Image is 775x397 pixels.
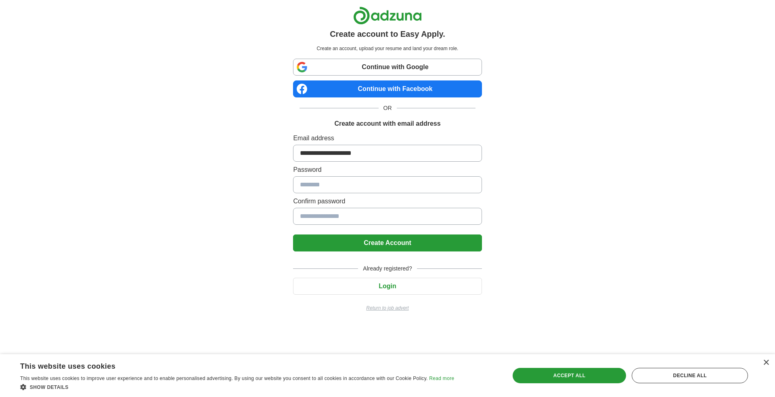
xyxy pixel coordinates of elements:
a: Login [293,283,482,289]
h1: Create account to Easy Apply. [330,28,445,40]
label: Email address [293,133,482,143]
span: Show details [30,384,69,390]
a: Continue with Facebook [293,80,482,97]
h1: Create account with email address [334,119,440,129]
div: This website uses cookies [20,359,434,371]
p: Create an account, upload your resume and land your dream role. [295,45,480,52]
span: OR [379,104,397,112]
button: Create Account [293,234,482,251]
a: Read more, opens a new window [429,376,454,381]
span: Already registered? [358,264,417,273]
span: This website uses cookies to improve user experience and to enable personalised advertising. By u... [20,376,428,381]
div: Show details [20,383,454,391]
a: Return to job advert [293,304,482,312]
a: Continue with Google [293,59,482,76]
div: Decline all [632,368,748,383]
button: Login [293,278,482,295]
img: Adzuna logo [353,6,422,25]
label: Confirm password [293,196,482,206]
div: Close [763,360,769,366]
div: Accept all [513,368,626,383]
label: Password [293,165,482,175]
